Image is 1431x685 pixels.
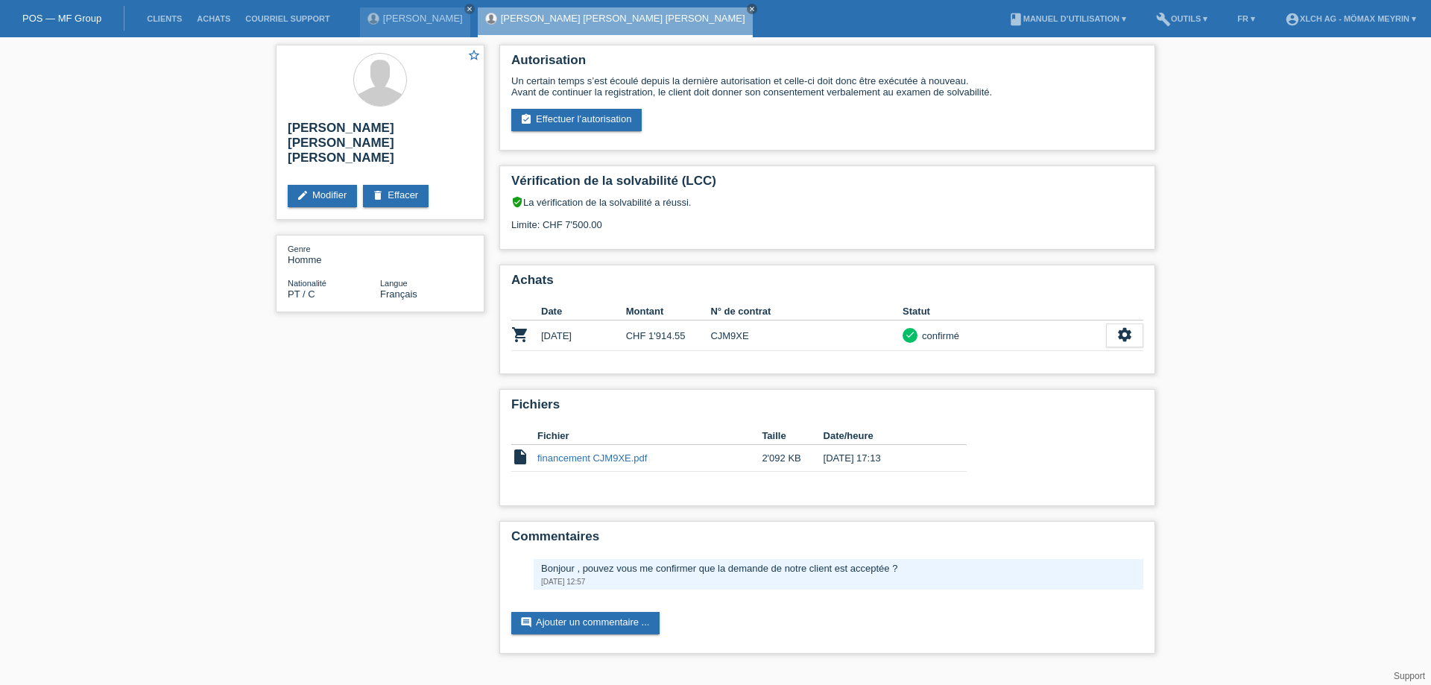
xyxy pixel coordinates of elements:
a: commentAjouter un commentaire ... [511,612,660,634]
a: star_border [467,48,481,64]
i: star_border [467,48,481,62]
div: Homme [288,243,380,265]
i: delete [372,189,384,201]
a: account_circleXLCH AG - Mömax Meyrin ▾ [1277,14,1424,23]
span: Portugal / C / 21.03.2012 [288,288,315,300]
th: Fichier [537,427,762,445]
a: close [747,4,757,14]
i: book [1008,12,1023,27]
i: account_circle [1285,12,1300,27]
i: edit [297,189,309,201]
span: Français [380,288,417,300]
i: verified_user [511,196,523,208]
td: CHF 1'914.55 [626,321,711,351]
th: Date/heure [824,427,946,445]
span: Nationalité [288,279,326,288]
h2: Fichiers [511,397,1143,420]
span: Langue [380,279,408,288]
h2: [PERSON_NAME] [PERSON_NAME] [PERSON_NAME] [288,121,473,173]
th: Date [541,303,626,321]
i: insert_drive_file [511,448,529,466]
h2: Achats [511,273,1143,295]
i: comment [520,616,532,628]
div: Un certain temps s’est écoulé depuis la dernière autorisation et celle-ci doit donc être exécutée... [511,75,1143,98]
h2: Vérification de la solvabilité (LCC) [511,174,1143,196]
td: [DATE] 17:13 [824,445,946,472]
i: close [748,5,756,13]
i: assignment_turned_in [520,113,532,125]
a: [PERSON_NAME] [PERSON_NAME] [PERSON_NAME] [501,13,745,24]
i: settings [1116,326,1133,343]
th: Montant [626,303,711,321]
h2: Autorisation [511,53,1143,75]
div: confirmé [917,328,959,344]
div: La vérification de la solvabilité a réussi. Limite: CHF 7'500.00 [511,196,1143,242]
a: Achats [189,14,238,23]
a: [PERSON_NAME] [383,13,463,24]
div: Bonjour , pouvez vous me confirmer que la demande de notre client est acceptée ? [541,563,1136,574]
a: assignment_turned_inEffectuer l’autorisation [511,109,642,131]
a: POS — MF Group [22,13,101,24]
a: editModifier [288,185,357,207]
a: Courriel Support [238,14,337,23]
i: close [466,5,473,13]
td: 2'092 KB [762,445,823,472]
a: bookManuel d’utilisation ▾ [1001,14,1134,23]
a: Support [1394,671,1425,681]
th: Taille [762,427,823,445]
i: build [1156,12,1171,27]
th: N° de contrat [710,303,903,321]
a: deleteEffacer [363,185,429,207]
th: Statut [903,303,1106,321]
a: close [464,4,475,14]
i: POSP00027495 [511,326,529,344]
i: check [905,329,915,340]
a: Clients [139,14,189,23]
h2: Commentaires [511,529,1143,552]
a: financement CJM9XE.pdf [537,452,647,464]
span: Genre [288,244,311,253]
a: FR ▾ [1230,14,1263,23]
div: [DATE] 12:57 [541,578,1136,586]
td: [DATE] [541,321,626,351]
a: buildOutils ▾ [1149,14,1215,23]
td: CJM9XE [710,321,903,351]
